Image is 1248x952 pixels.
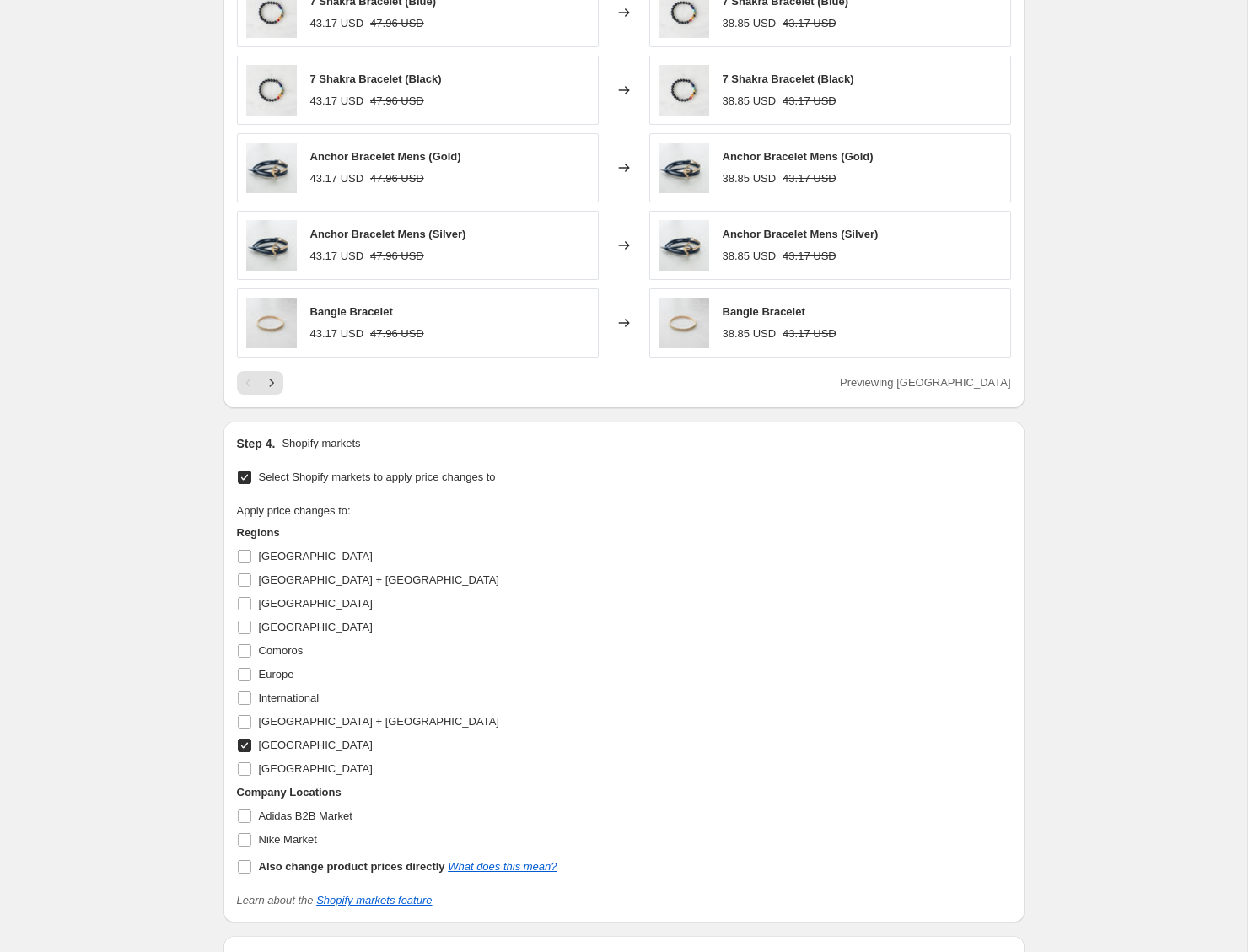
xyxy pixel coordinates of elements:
[370,170,424,187] strike: 47.96 USD
[659,65,709,116] img: 7-chakra-bracelet_925x_29219fd1-05f6-42be-ba87-953b4eb1e34e_80x.jpg
[237,371,283,395] nav: Pagination
[659,143,709,193] img: anchor-bracelet-mens_925x_e880f45b-7b2e-43ac-aaf2-bfdc561374a9_80x.jpg
[259,762,373,775] span: [GEOGRAPHIC_DATA]
[723,15,777,32] div: 38.85 USD
[370,248,424,265] strike: 47.96 USD
[370,93,424,110] strike: 47.96 USD
[259,573,499,586] span: [GEOGRAPHIC_DATA] + [GEOGRAPHIC_DATA]
[259,809,352,822] span: Adidas B2B Market
[723,248,777,265] div: 38.85 USD
[310,228,466,240] span: Anchor Bracelet Mens (Silver)
[282,435,360,452] p: Shopify markets
[448,860,557,873] a: What does this mean?
[310,150,461,163] span: Anchor Bracelet Mens (Gold)
[237,504,351,517] span: Apply price changes to:
[259,644,304,657] span: Comoros
[783,248,836,265] strike: 43.17 USD
[310,170,364,187] div: 43.17 USD
[723,93,777,110] div: 38.85 USD
[259,691,320,704] span: International
[723,170,777,187] div: 38.85 USD
[310,73,442,85] span: 7 Shakra Bracelet (Black)
[723,325,777,342] div: 38.85 USD
[310,93,364,110] div: 43.17 USD
[259,860,445,873] b: Also change product prices directly
[237,784,557,801] h3: Company Locations
[259,597,373,610] span: [GEOGRAPHIC_DATA]
[259,550,373,562] span: [GEOGRAPHIC_DATA]
[316,894,432,906] a: Shopify markets feature
[259,668,294,680] span: Europe
[246,220,297,271] img: anchor-bracelet-mens_925x_e880f45b-7b2e-43ac-aaf2-bfdc561374a9_80x.jpg
[310,248,364,265] div: 43.17 USD
[723,73,854,85] span: 7 Shakra Bracelet (Black)
[259,621,373,633] span: [GEOGRAPHIC_DATA]
[237,435,276,452] h2: Step 4.
[310,325,364,342] div: 43.17 USD
[659,220,709,271] img: anchor-bracelet-mens_925x_e880f45b-7b2e-43ac-aaf2-bfdc561374a9_80x.jpg
[246,143,297,193] img: anchor-bracelet-mens_925x_e880f45b-7b2e-43ac-aaf2-bfdc561374a9_80x.jpg
[659,298,709,348] img: bangle-bracelet-with-jewels_925x_1856326c-83b0-45c2-a1e8-67fcb8f9b656_80x.jpg
[370,15,424,32] strike: 47.96 USD
[259,833,317,846] span: Nike Market
[783,15,836,32] strike: 43.17 USD
[370,325,424,342] strike: 47.96 USD
[310,15,364,32] div: 43.17 USD
[723,305,805,318] span: Bangle Bracelet
[246,298,297,348] img: bangle-bracelet-with-jewels_925x_1856326c-83b0-45c2-a1e8-67fcb8f9b656_80x.jpg
[237,894,433,906] i: Learn about the
[259,739,373,751] span: [GEOGRAPHIC_DATA]
[259,715,499,728] span: [GEOGRAPHIC_DATA] + [GEOGRAPHIC_DATA]
[246,65,297,116] img: 7-chakra-bracelet_925x_29219fd1-05f6-42be-ba87-953b4eb1e34e_80x.jpg
[237,524,557,541] h3: Regions
[260,371,283,395] button: Next
[783,325,836,342] strike: 43.17 USD
[310,305,393,318] span: Bangle Bracelet
[723,228,879,240] span: Anchor Bracelet Mens (Silver)
[723,150,874,163] span: Anchor Bracelet Mens (Gold)
[840,376,1011,389] span: Previewing [GEOGRAPHIC_DATA]
[783,93,836,110] strike: 43.17 USD
[259,471,496,483] span: Select Shopify markets to apply price changes to
[783,170,836,187] strike: 43.17 USD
